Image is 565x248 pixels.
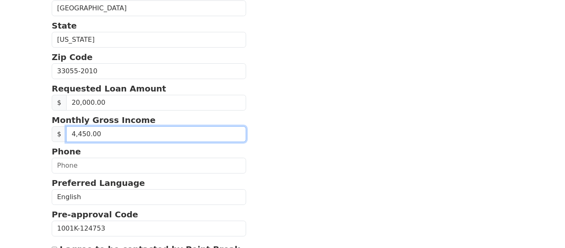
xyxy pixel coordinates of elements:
[66,95,246,111] input: Requested Loan Amount
[52,95,67,111] span: $
[52,114,246,126] p: Monthly Gross Income
[52,147,81,157] strong: Phone
[52,21,77,31] strong: State
[52,52,93,62] strong: Zip Code
[52,63,246,79] input: Zip Code
[66,126,246,142] input: 0.00
[52,126,67,142] span: $
[52,178,145,188] strong: Preferred Language
[52,84,166,94] strong: Requested Loan Amount
[52,158,246,173] input: Phone
[52,209,138,219] strong: Pre-approval Code
[52,221,246,236] input: Pre-approval Code
[52,0,246,16] input: City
